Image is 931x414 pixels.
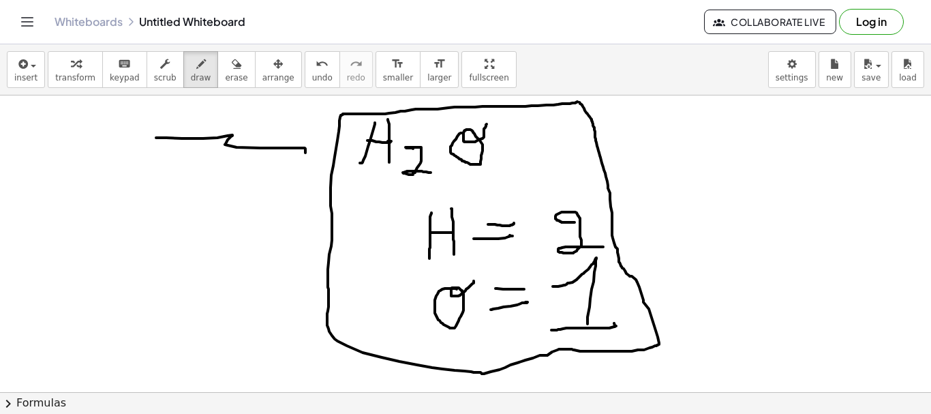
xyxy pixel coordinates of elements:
span: smaller [383,73,413,83]
button: settings [768,51,816,88]
span: save [861,73,881,83]
i: format_size [433,56,446,72]
button: format_sizelarger [420,51,459,88]
span: load [899,73,917,83]
i: format_size [391,56,404,72]
i: redo [350,56,363,72]
span: Collaborate Live [716,16,825,28]
span: redo [347,73,365,83]
button: transform [48,51,103,88]
span: erase [225,73,247,83]
button: undoundo [305,51,340,88]
span: larger [427,73,451,83]
i: keyboard [118,56,131,72]
span: scrub [154,73,177,83]
button: erase [217,51,255,88]
span: transform [55,73,95,83]
button: scrub [147,51,184,88]
button: redoredo [339,51,373,88]
button: save [854,51,889,88]
span: settings [776,73,808,83]
span: new [826,73,843,83]
button: keyboardkeypad [102,51,147,88]
span: insert [14,73,37,83]
button: Collaborate Live [704,10,836,34]
button: fullscreen [461,51,516,88]
button: new [819,51,851,88]
button: arrange [255,51,302,88]
button: load [891,51,924,88]
button: Toggle navigation [16,11,38,33]
button: insert [7,51,45,88]
button: draw [183,51,219,88]
a: Whiteboards [55,15,123,29]
i: undo [316,56,329,72]
button: Log in [839,9,904,35]
span: draw [191,73,211,83]
span: arrange [262,73,294,83]
span: undo [312,73,333,83]
span: keypad [110,73,140,83]
button: format_sizesmaller [376,51,421,88]
span: fullscreen [469,73,508,83]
